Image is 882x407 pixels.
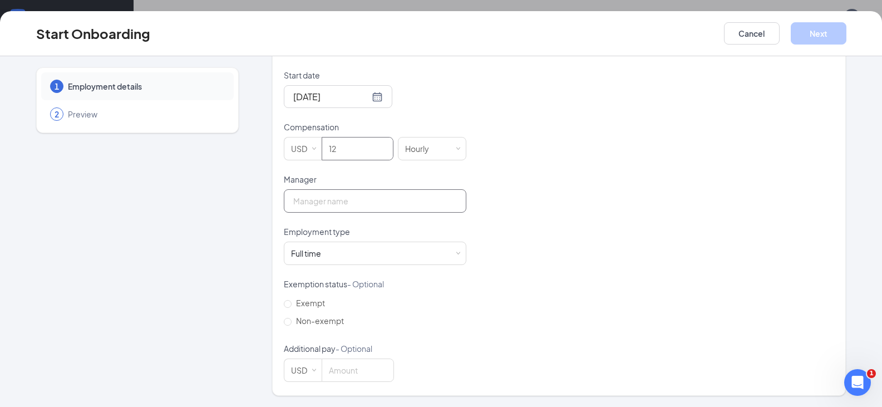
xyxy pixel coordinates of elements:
[291,248,321,259] div: Full time
[55,81,59,92] span: 1
[791,22,846,45] button: Next
[68,81,223,92] span: Employment details
[724,22,780,45] button: Cancel
[322,359,393,381] input: Amount
[36,24,150,43] h3: Start Onboarding
[284,174,466,185] p: Manager
[68,109,223,120] span: Preview
[284,226,466,237] p: Employment type
[55,109,59,120] span: 2
[291,248,329,259] div: [object Object]
[284,189,466,213] input: Manager name
[347,279,384,289] span: - Optional
[293,90,369,104] input: Aug 26, 2025
[291,138,315,160] div: USD
[284,343,466,354] p: Additional pay
[336,344,372,354] span: - Optional
[322,138,393,160] input: Amount
[292,298,329,308] span: Exempt
[284,70,466,81] p: Start date
[844,369,871,396] iframe: Intercom live chat
[292,316,348,326] span: Non-exempt
[867,369,876,378] span: 1
[284,121,466,133] p: Compensation
[291,359,315,381] div: USD
[405,138,437,160] div: Hourly
[284,278,466,290] p: Exemption status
